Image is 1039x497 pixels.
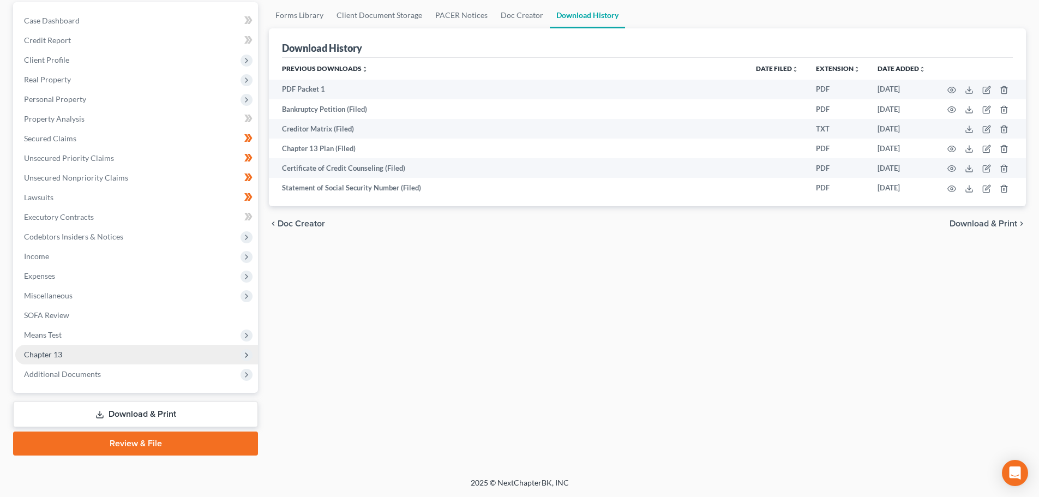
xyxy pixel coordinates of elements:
[15,168,258,188] a: Unsecured Nonpriority Claims
[24,232,123,241] span: Codebtors Insiders & Notices
[869,99,934,119] td: [DATE]
[269,219,278,228] i: chevron_left
[1017,219,1026,228] i: chevron_right
[24,153,114,163] span: Unsecured Priority Claims
[15,129,258,148] a: Secured Claims
[854,66,860,73] i: unfold_more
[15,148,258,168] a: Unsecured Priority Claims
[269,2,330,28] a: Forms Library
[807,80,869,99] td: PDF
[15,31,258,50] a: Credit Report
[24,134,76,143] span: Secured Claims
[269,178,747,197] td: Statement of Social Security Number (Filed)
[24,369,101,379] span: Additional Documents
[869,158,934,178] td: [DATE]
[429,2,494,28] a: PACER Notices
[24,75,71,84] span: Real Property
[816,64,860,73] a: Extensionunfold_more
[807,178,869,197] td: PDF
[950,219,1017,228] span: Download & Print
[282,64,368,73] a: Previous Downloadsunfold_more
[878,64,926,73] a: Date addedunfold_more
[869,139,934,158] td: [DATE]
[24,94,86,104] span: Personal Property
[282,41,362,55] div: Download History
[807,119,869,139] td: TXT
[24,212,94,221] span: Executory Contracts
[15,188,258,207] a: Lawsuits
[209,477,831,497] div: 2025 © NextChapterBK, INC
[269,139,747,158] td: Chapter 13 Plan (Filed)
[269,58,1026,197] div: Previous Downloads
[269,158,747,178] td: Certificate of Credit Counseling (Filed)
[550,2,625,28] a: Download History
[24,173,128,182] span: Unsecured Nonpriority Claims
[24,16,80,25] span: Case Dashboard
[24,350,62,359] span: Chapter 13
[15,207,258,227] a: Executory Contracts
[756,64,798,73] a: Date Filedunfold_more
[24,330,62,339] span: Means Test
[869,119,934,139] td: [DATE]
[15,306,258,325] a: SOFA Review
[13,432,258,456] a: Review & File
[362,66,368,73] i: unfold_more
[13,402,258,427] a: Download & Print
[807,139,869,158] td: PDF
[869,178,934,197] td: [DATE]
[24,55,69,64] span: Client Profile
[1002,460,1028,486] div: Open Intercom Messenger
[269,119,747,139] td: Creditor Matrix (Filed)
[330,2,429,28] a: Client Document Storage
[24,271,55,280] span: Expenses
[15,109,258,129] a: Property Analysis
[278,219,325,228] span: Doc Creator
[950,219,1026,228] button: Download & Print chevron_right
[807,99,869,119] td: PDF
[919,66,926,73] i: unfold_more
[494,2,550,28] a: Doc Creator
[24,193,53,202] span: Lawsuits
[24,114,85,123] span: Property Analysis
[24,291,73,300] span: Miscellaneous
[269,99,747,119] td: Bankruptcy Petition (Filed)
[269,80,747,99] td: PDF Packet 1
[807,158,869,178] td: PDF
[24,310,69,320] span: SOFA Review
[269,219,325,228] button: chevron_left Doc Creator
[24,252,49,261] span: Income
[24,35,71,45] span: Credit Report
[15,11,258,31] a: Case Dashboard
[869,80,934,99] td: [DATE]
[792,66,798,73] i: unfold_more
